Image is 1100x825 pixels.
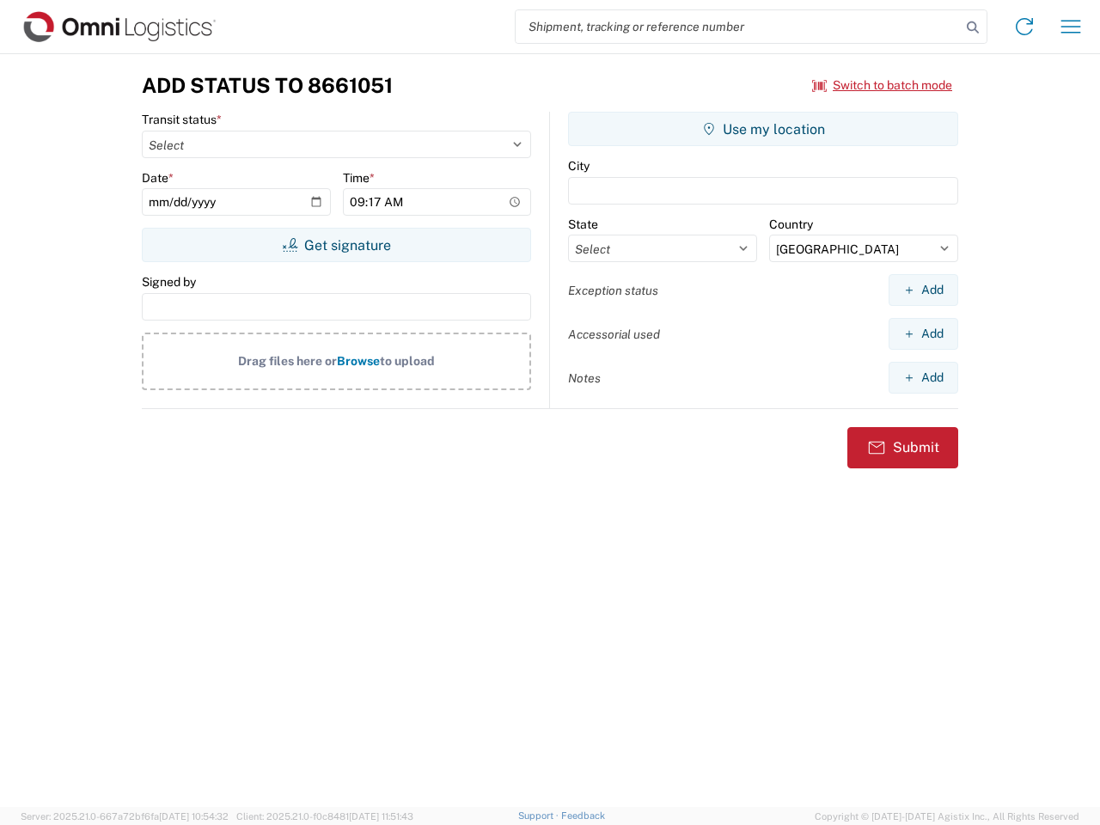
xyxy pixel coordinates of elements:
label: Date [142,170,174,186]
span: Browse [337,354,380,368]
span: Client: 2025.21.0-f0c8481 [236,811,413,822]
label: Country [769,217,813,232]
button: Add [889,318,958,350]
label: Notes [568,370,601,386]
a: Support [518,810,561,821]
button: Switch to batch mode [812,71,952,100]
label: Accessorial used [568,327,660,342]
button: Submit [847,427,958,468]
h3: Add Status to 8661051 [142,73,393,98]
label: City [568,158,590,174]
button: Add [889,362,958,394]
button: Add [889,274,958,306]
input: Shipment, tracking or reference number [516,10,961,43]
a: Feedback [561,810,605,821]
label: Signed by [142,274,196,290]
span: Server: 2025.21.0-667a72bf6fa [21,811,229,822]
span: [DATE] 10:54:32 [159,811,229,822]
label: State [568,217,598,232]
label: Exception status [568,283,658,298]
label: Transit status [142,112,222,127]
span: Copyright © [DATE]-[DATE] Agistix Inc., All Rights Reserved [815,809,1079,824]
button: Use my location [568,112,958,146]
span: [DATE] 11:51:43 [349,811,413,822]
button: Get signature [142,228,531,262]
span: to upload [380,354,435,368]
span: Drag files here or [238,354,337,368]
label: Time [343,170,375,186]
